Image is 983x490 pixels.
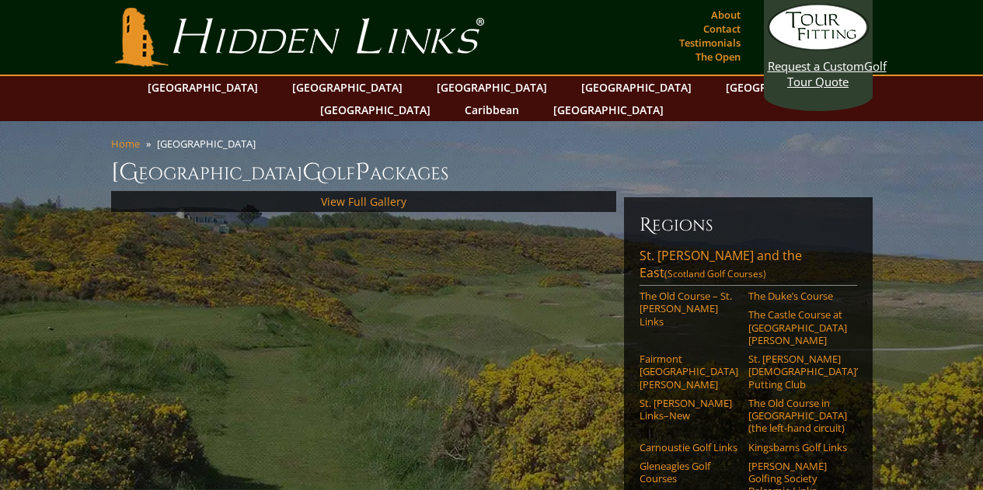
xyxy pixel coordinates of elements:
[573,76,699,99] a: [GEOGRAPHIC_DATA]
[302,157,322,188] span: G
[111,137,140,151] a: Home
[355,157,370,188] span: P
[140,76,266,99] a: [GEOGRAPHIC_DATA]
[675,32,744,54] a: Testimonials
[312,99,438,121] a: [GEOGRAPHIC_DATA]
[640,353,738,391] a: Fairmont [GEOGRAPHIC_DATA][PERSON_NAME]
[748,308,847,346] a: The Castle Course at [GEOGRAPHIC_DATA][PERSON_NAME]
[640,441,738,454] a: Carnoustie Golf Links
[768,58,864,74] span: Request a Custom
[640,247,857,286] a: St. [PERSON_NAME] and the East(Scotland Golf Courses)
[748,397,847,435] a: The Old Course in [GEOGRAPHIC_DATA] (the left-hand circuit)
[640,460,738,485] a: Gleneagles Golf Courses
[429,76,555,99] a: [GEOGRAPHIC_DATA]
[748,290,847,302] a: The Duke’s Course
[321,194,406,209] a: View Full Gallery
[546,99,671,121] a: [GEOGRAPHIC_DATA]
[692,46,744,68] a: The Open
[748,353,847,391] a: St. [PERSON_NAME] [DEMOGRAPHIC_DATA]’ Putting Club
[699,18,744,40] a: Contact
[707,4,744,26] a: About
[768,4,869,89] a: Request a CustomGolf Tour Quote
[640,397,738,422] a: St. [PERSON_NAME] Links–New
[748,441,847,454] a: Kingsbarns Golf Links
[457,99,527,121] a: Caribbean
[111,157,873,188] h1: [GEOGRAPHIC_DATA] olf ackages
[640,290,738,328] a: The Old Course – St. [PERSON_NAME] Links
[718,76,844,99] a: [GEOGRAPHIC_DATA]
[640,213,857,238] h6: Regions
[157,137,262,151] li: [GEOGRAPHIC_DATA]
[284,76,410,99] a: [GEOGRAPHIC_DATA]
[664,267,766,280] span: (Scotland Golf Courses)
